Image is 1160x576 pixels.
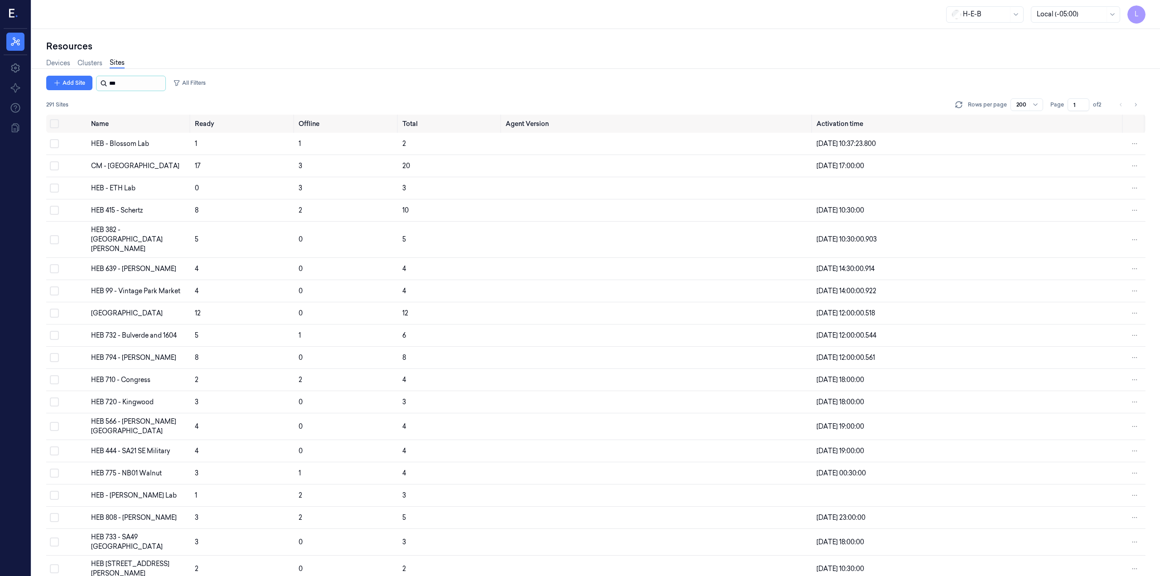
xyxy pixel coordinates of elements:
button: Add Site [46,76,92,90]
div: HEB - [PERSON_NAME] Lab [91,491,188,500]
span: 4 [402,469,406,477]
span: 0 [299,309,303,317]
span: 8 [195,353,198,362]
span: 5 [402,513,406,522]
div: HEB 710 - Congress [91,375,188,385]
span: 4 [402,422,406,431]
span: 2 [299,376,302,384]
span: 0 [299,565,303,573]
span: 1 [195,140,197,148]
span: [DATE] 14:00:00.922 [817,287,876,295]
th: Offline [295,115,399,133]
div: HEB 566 - [PERSON_NAME][GEOGRAPHIC_DATA] [91,417,188,436]
span: 291 Sites [46,101,68,109]
span: 4 [402,447,406,455]
span: 4 [195,422,198,431]
button: Select row [50,446,59,455]
span: 3 [195,469,198,477]
button: Select all [50,119,59,128]
button: Select row [50,264,59,273]
div: Resources [46,40,1145,53]
div: HEB - ETH Lab [91,184,188,193]
span: 4 [195,447,198,455]
span: 4 [402,376,406,384]
div: HEB 732 - Bulverde and 1604 [91,331,188,340]
button: Select row [50,375,59,384]
span: 0 [299,538,303,546]
span: 1 [195,491,197,499]
button: Select row [50,331,59,340]
span: [DATE] 10:37:23.800 [817,140,876,148]
span: [DATE] 18:00:00 [817,398,864,406]
div: HEB 808 - [PERSON_NAME] [91,513,188,523]
span: [DATE] 10:30:00.903 [817,235,877,243]
span: 0 [299,447,303,455]
button: Select row [50,161,59,170]
th: Agent Version [502,115,813,133]
button: Select row [50,397,59,407]
span: [DATE] 19:00:00 [817,422,864,431]
button: Go to next page [1129,98,1142,111]
span: 3 [195,398,198,406]
span: 2 [299,513,302,522]
span: 5 [195,235,198,243]
span: 5 [195,331,198,339]
span: 4 [195,287,198,295]
span: [DATE] 23:00:00 [817,513,865,522]
button: Select row [50,491,59,500]
span: 0 [299,353,303,362]
span: 12 [195,309,201,317]
span: 8 [195,206,198,214]
div: HEB 415 - Schertz [91,206,188,215]
button: Select row [50,235,59,244]
button: Select row [50,513,59,522]
button: All Filters [169,76,209,90]
span: 2 [299,206,302,214]
span: 4 [402,287,406,295]
span: 3 [195,538,198,546]
span: 3 [299,184,302,192]
span: [DATE] 10:30:00 [817,565,864,573]
span: [DATE] 18:00:00 [817,376,864,384]
span: 1 [299,331,301,339]
span: [DATE] 12:00:00.518 [817,309,875,317]
p: Rows per page [968,101,1007,109]
button: Select row [50,537,59,547]
th: Total [399,115,503,133]
span: 0 [299,287,303,295]
button: Select row [50,206,59,215]
span: 3 [299,162,302,170]
span: L [1127,5,1145,24]
button: Select row [50,564,59,573]
span: [DATE] 19:00:00 [817,447,864,455]
span: 0 [299,422,303,431]
span: [DATE] 18:00:00 [817,538,864,546]
span: 2 [402,565,406,573]
span: 20 [402,162,410,170]
span: 0 [299,235,303,243]
span: 4 [402,265,406,273]
span: Page [1050,101,1064,109]
span: 3 [402,538,406,546]
span: 12 [402,309,408,317]
div: HEB 99 - Vintage Park Market [91,286,188,296]
span: 3 [402,398,406,406]
div: HEB 794 - [PERSON_NAME] [91,353,188,363]
button: Select row [50,184,59,193]
span: 0 [299,398,303,406]
button: Select row [50,309,59,318]
th: Name [87,115,191,133]
span: 6 [402,331,406,339]
span: 0 [299,265,303,273]
button: Select row [50,469,59,478]
span: [DATE] 14:30:00.914 [817,265,875,273]
span: 1 [299,140,301,148]
span: 10 [402,206,409,214]
div: CM - [GEOGRAPHIC_DATA] [91,161,188,171]
span: 2 [195,376,198,384]
span: [DATE] 00:30:00 [817,469,866,477]
span: [DATE] 12:00:00.561 [817,353,875,362]
div: HEB - Blossom Lab [91,139,188,149]
div: [GEOGRAPHIC_DATA] [91,309,188,318]
div: HEB 382 - [GEOGRAPHIC_DATA][PERSON_NAME] [91,225,188,254]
